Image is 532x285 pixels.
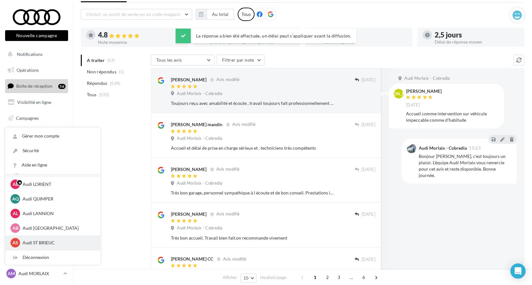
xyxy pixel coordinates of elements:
[196,9,234,20] button: Au total
[4,64,69,77] a: Opérations
[171,121,222,128] div: [PERSON_NAME] mandin
[4,143,69,162] a: PLV et print personnalisable
[99,92,110,97] span: (535)
[8,270,15,277] span: AM
[322,272,332,282] span: 2
[17,51,43,57] span: Notifications
[361,122,375,128] span: [DATE]
[171,235,334,241] div: Très bon accueil. Travail bien fait.on recommande vivement
[12,196,19,202] span: AQ
[171,77,206,83] div: [PERSON_NAME]
[419,146,467,150] div: Audi Morlaix - Cobredia
[23,240,93,246] p: Audi ST BRIEUC
[86,11,180,17] span: Choisir un point de vente ou un code magasin
[176,29,356,43] div: La réponse a bien été effectuée, un délai peut s’appliquer avant la diffusion.
[381,91,416,97] span: [PERSON_NAME]
[18,270,61,277] p: Audi MORLAIX
[206,9,234,20] button: Au total
[216,77,240,82] span: Avis modifié
[12,240,18,246] span: AS
[13,181,18,187] span: AL
[419,153,512,179] div: Bonjour [PERSON_NAME], c'est toujours un plaisir. L'équipe Audi Morlaix vous remercie pour cet av...
[217,55,265,65] button: Filtrer par note
[12,225,18,231] span: AB
[404,76,450,81] span: Audi Morlaix - Cobredia
[5,129,100,143] a: Gérer mon compte
[177,180,222,186] span: Audi Morlaix - Cobredia
[171,211,206,217] div: [PERSON_NAME]
[5,30,68,41] button: Nouvelle campagne
[5,158,100,172] a: Aide en ligne
[58,84,66,89] div: 56
[119,69,124,74] span: (1)
[435,31,520,38] div: 2,5 jours
[216,212,240,217] span: Avis modifié
[322,31,407,38] div: 100 %
[171,145,334,151] div: Accueil et délai de prise en charge sérieux et , techniciens très compétents
[87,69,116,75] span: Non répondus
[223,275,237,281] span: Afficher
[87,92,96,98] span: Tous
[23,210,93,217] p: Audi LANNION
[171,100,334,106] div: Toujours reçu avec amabilité et écoute , travail toujours fait professionnellement jamais rien à ...
[171,256,213,262] div: [PERSON_NAME] CC
[243,275,249,281] span: 10
[232,122,255,127] span: Avis modifié
[23,225,93,231] p: Audi [GEOGRAPHIC_DATA]
[177,225,222,231] span: Audi Morlaix - Cobredia
[223,256,246,261] span: Avis modifié
[17,99,51,105] span: Visibilité en ligne
[310,272,320,282] span: 1
[216,167,240,172] span: Avis modifié
[241,274,257,282] button: 10
[359,272,369,282] span: 6
[5,144,100,158] a: Sécurité
[177,136,222,141] span: Audi Morlaix - Cobredia
[98,31,183,39] div: 4.8
[361,212,375,217] span: [DATE]
[4,79,69,93] a: Boîte de réception56
[171,190,334,196] div: Très bon garage, personnel sympathique à l écoute et de bon conseil. Prestations irréprochables
[13,210,18,217] span: AL
[16,83,52,89] span: Boîte de réception
[469,146,481,150] span: 10:23
[435,40,520,44] div: Délai de réponse moyen
[23,196,93,202] p: Audi QUIMPER
[322,40,407,44] div: Taux de réponse
[98,40,183,44] div: Note moyenne
[238,8,255,21] div: Tous
[16,115,39,120] span: Campagnes
[510,263,526,279] div: Open Intercom Messenger
[260,275,286,281] span: résultats/page
[177,91,222,97] span: Audi Morlaix - Cobredia
[406,102,420,108] span: [DATE]
[156,57,182,63] span: Tous les avis
[171,166,206,173] div: [PERSON_NAME]
[151,55,214,65] button: Tous les avis
[406,89,442,93] div: [PERSON_NAME]
[23,181,93,187] p: Audi LORIENT
[361,77,375,83] span: [DATE]
[346,272,356,282] span: ...
[5,268,68,280] a: AM Audi MORLAIX
[4,96,69,109] a: Visibilité en ligne
[361,257,375,262] span: [DATE]
[5,250,100,265] div: Déconnexion
[361,167,375,173] span: [DATE]
[406,111,499,123] div: Accueil comme intervention sur véhicule impeccable comme d’habitude
[81,9,192,20] button: Choisir un point de vente ou un code magasin
[4,48,67,61] button: Notifications
[4,127,69,140] a: Médiathèque
[4,112,69,125] a: Campagnes
[334,272,344,282] span: 3
[110,81,121,86] span: (534)
[87,80,108,86] span: Répondus
[17,67,39,73] span: Opérations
